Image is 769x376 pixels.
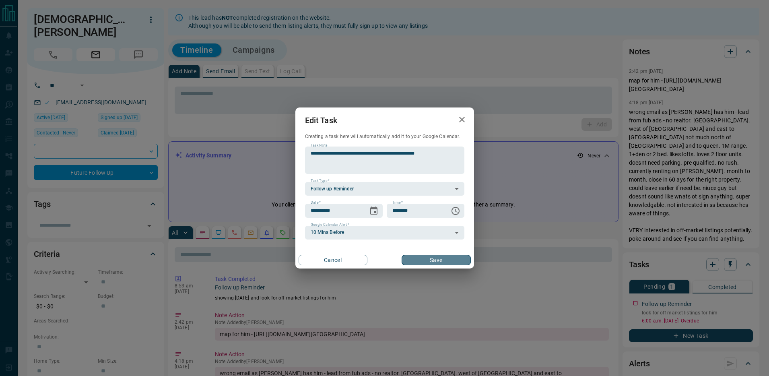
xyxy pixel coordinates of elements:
p: Creating a task here will automatically add it to your Google Calendar. [305,133,464,140]
label: Task Note [311,143,327,148]
button: Cancel [299,255,367,265]
div: 10 Mins Before [305,226,464,240]
button: Save [402,255,470,265]
label: Google Calendar Alert [311,222,349,227]
h2: Edit Task [295,107,347,133]
div: Follow up Reminder [305,182,464,196]
label: Task Type [311,178,330,184]
button: Choose date, selected date is Aug 16, 2025 [366,203,382,219]
label: Date [311,200,321,205]
button: Choose time, selected time is 6:00 AM [447,203,464,219]
label: Time [392,200,403,205]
